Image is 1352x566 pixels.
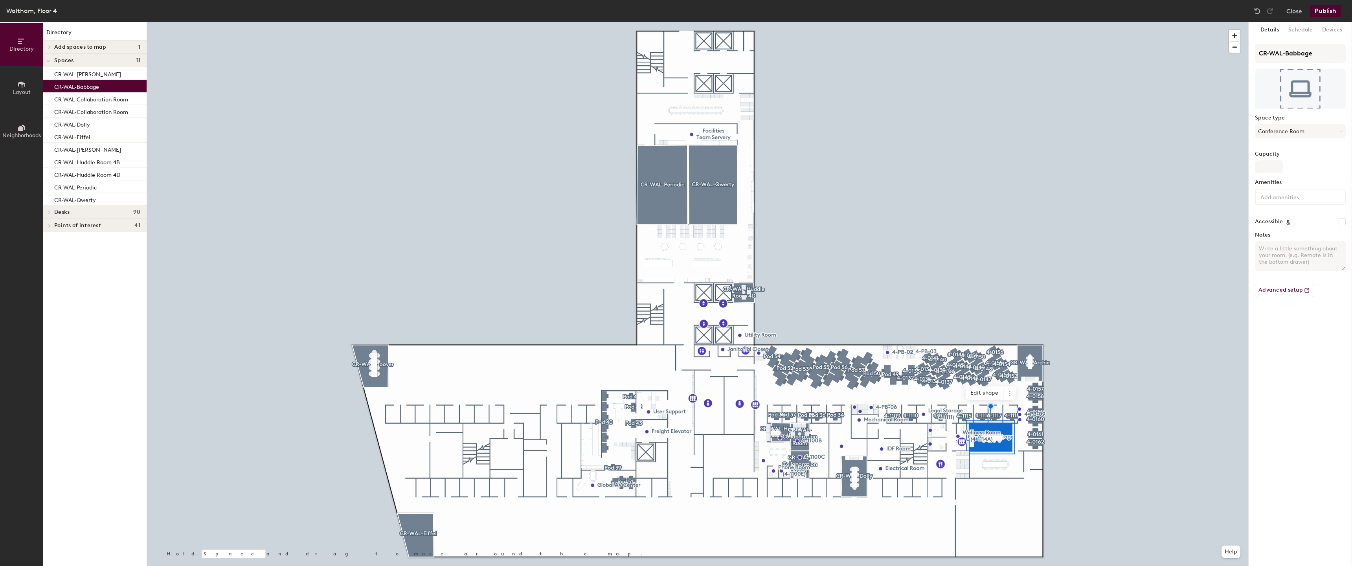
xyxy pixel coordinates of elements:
[1253,7,1261,15] img: Undo
[54,169,120,178] p: CR-WAL-Huddle Room 4D
[9,46,34,52] span: Directory
[138,44,140,50] span: 1
[1266,7,1274,15] img: Redo
[134,222,140,229] span: 41
[54,222,101,229] span: Points of interest
[1255,69,1346,108] img: The space named CR-WAL-Babbage
[54,119,90,128] p: CR-WAL-Dolly
[13,89,31,96] span: Layout
[1317,22,1347,38] button: Devices
[1259,192,1330,201] input: Add amenities
[1255,151,1346,157] label: Capacity
[54,157,120,166] p: CR-WAL-Huddle Room 4B
[1255,115,1346,121] label: Space type
[2,132,41,139] span: Neighborhoods
[1255,179,1346,186] label: Amenities
[54,209,70,215] span: Desks
[1284,22,1317,38] button: Schedule
[1310,5,1341,17] button: Publish
[54,195,96,204] p: CR-WAL-Qwerty
[1256,22,1284,38] button: Details
[43,28,147,40] h1: Directory
[54,107,128,116] p: CR-WAL-Collaboration Room
[1255,219,1283,225] label: Accessible
[966,386,1003,400] span: Edit shape
[54,94,128,103] p: CR-WAL-Collaboration Room
[6,6,57,16] div: Waltham, Floor 4
[54,132,90,141] p: CR-WAL-Eiffel
[136,57,140,64] span: 11
[1255,284,1314,297] button: Advanced setup
[54,69,121,78] p: CR-WAL-[PERSON_NAME]
[54,57,74,64] span: Spaces
[1286,5,1302,17] button: Close
[1222,546,1240,558] button: Help
[1255,124,1346,138] button: Conference Room
[133,209,140,215] span: 90
[54,144,121,153] p: CR-WAL-[PERSON_NAME]
[1255,232,1346,238] label: Notes
[54,81,99,90] p: CR-WAL-Babbage
[54,44,107,50] span: Add spaces to map
[54,182,97,191] p: CR-WAL-Periodic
